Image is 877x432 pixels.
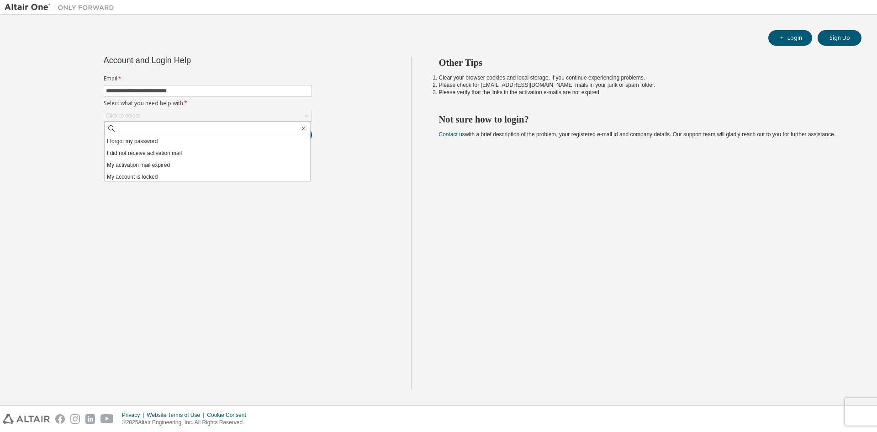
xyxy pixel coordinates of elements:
span: with a brief description of the problem, your registered e-mail id and company details. Our suppo... [439,131,835,138]
li: I forgot my password [105,135,310,147]
img: instagram.svg [70,414,80,424]
img: altair_logo.svg [3,414,50,424]
div: Privacy [122,411,147,419]
li: Please check for [EMAIL_ADDRESS][DOMAIN_NAME] mails in your junk or spam folder. [439,81,845,89]
p: © 2025 Altair Engineering, Inc. All Rights Reserved. [122,419,252,427]
a: Contact us [439,131,465,138]
li: Clear your browser cookies and local storage, if you continue experiencing problems. [439,74,845,81]
img: Altair One [5,3,119,12]
div: Click to select [104,110,312,121]
img: facebook.svg [55,414,65,424]
li: Please verify that the links in the activation e-mails are not expired. [439,89,845,96]
button: Sign Up [818,30,861,46]
div: Account and Login Help [104,57,270,64]
h2: Other Tips [439,57,845,69]
label: Select what you need help with [104,100,312,107]
button: Login [768,30,812,46]
div: Website Terms of Use [147,411,207,419]
img: youtube.svg [100,414,114,424]
div: Cookie Consent [207,411,251,419]
div: Click to select [106,112,140,119]
img: linkedin.svg [85,414,95,424]
label: Email [104,75,312,82]
h2: Not sure how to login? [439,113,845,125]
